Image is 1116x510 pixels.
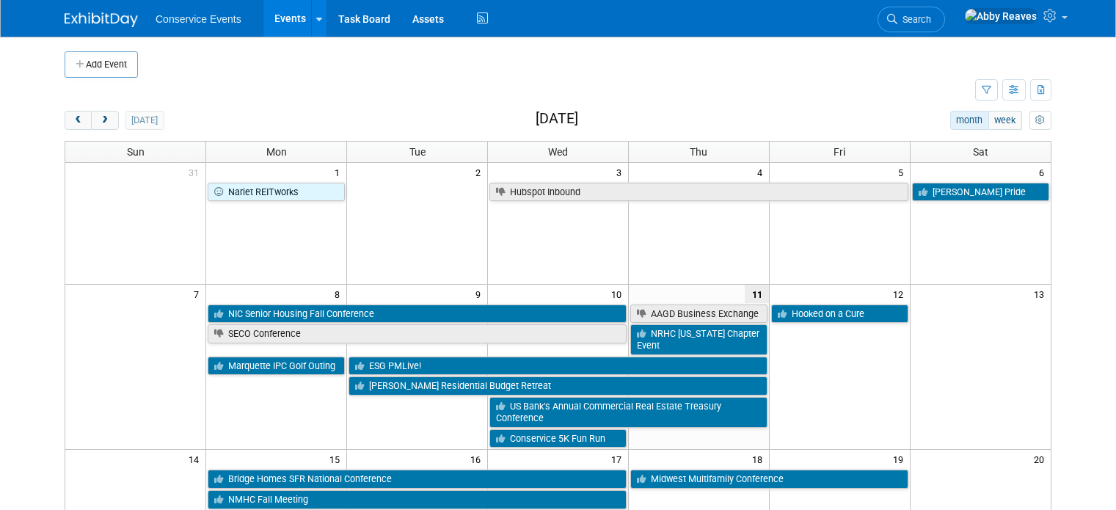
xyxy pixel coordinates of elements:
[973,146,988,158] span: Sat
[187,450,205,468] span: 14
[127,146,145,158] span: Sun
[878,7,945,32] a: Search
[474,163,487,181] span: 2
[474,285,487,303] span: 9
[192,285,205,303] span: 7
[65,51,138,78] button: Add Event
[964,8,1037,24] img: Abby Reaves
[489,429,627,448] a: Conservice 5K Fun Run
[333,285,346,303] span: 8
[897,163,910,181] span: 5
[208,357,345,376] a: Marquette IPC Golf Outing
[536,111,578,127] h2: [DATE]
[409,146,426,158] span: Tue
[1032,450,1051,468] span: 20
[156,13,241,25] span: Conservice Events
[548,146,568,158] span: Wed
[630,324,767,354] a: NRHC [US_STATE] Chapter Event
[333,163,346,181] span: 1
[630,305,767,324] a: AAGD Business Exchange
[125,111,164,130] button: [DATE]
[489,397,767,427] a: US Bank’s Annual Commercial Real Estate Treasury Conference
[745,285,769,303] span: 11
[349,376,767,396] a: [PERSON_NAME] Residential Budget Retreat
[891,285,910,303] span: 12
[91,111,118,130] button: next
[208,470,627,489] a: Bridge Homes SFR National Conference
[912,183,1049,202] a: [PERSON_NAME] Pride
[65,12,138,27] img: ExhibitDay
[771,305,908,324] a: Hooked on a Cure
[630,470,908,489] a: Midwest Multifamily Conference
[1032,285,1051,303] span: 13
[610,285,628,303] span: 10
[690,146,707,158] span: Thu
[208,490,627,509] a: NMHC Fall Meeting
[615,163,628,181] span: 3
[891,450,910,468] span: 19
[208,305,627,324] a: NIC Senior Housing Fall Conference
[208,324,627,343] a: SECO Conference
[950,111,989,130] button: month
[266,146,287,158] span: Mon
[187,163,205,181] span: 31
[610,450,628,468] span: 17
[1035,116,1045,125] i: Personalize Calendar
[328,450,346,468] span: 15
[751,450,769,468] span: 18
[349,357,767,376] a: ESG PMLive!
[1037,163,1051,181] span: 6
[489,183,908,202] a: Hubspot Inbound
[469,450,487,468] span: 16
[834,146,845,158] span: Fri
[208,183,345,202] a: Nariet REITworks
[1029,111,1051,130] button: myCustomButton
[65,111,92,130] button: prev
[988,111,1022,130] button: week
[897,14,931,25] span: Search
[756,163,769,181] span: 4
